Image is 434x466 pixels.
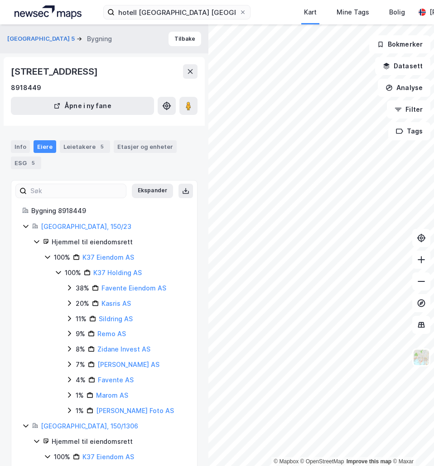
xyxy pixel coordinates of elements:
div: 8918449 [11,82,41,93]
div: 1% [76,405,84,416]
div: 1% [76,390,84,401]
div: 11% [76,314,87,324]
img: Z [413,349,430,366]
div: Bygning 8918449 [31,205,186,216]
a: Kasris AS [101,300,131,307]
input: Søk [27,184,126,198]
a: Remo AS [97,330,126,338]
div: 9% [76,328,85,339]
div: 7% [76,359,85,370]
a: [PERSON_NAME] AS [97,361,159,368]
div: Kontrollprogram for chat [389,423,434,466]
a: [GEOGRAPHIC_DATA], 150/23 [41,223,131,230]
a: K37 Eiendom AS [82,453,134,461]
a: [PERSON_NAME] Foto AS [96,407,174,414]
div: Etasjer og enheter [117,143,173,151]
div: 100% [65,267,81,278]
a: Favente Eiendom AS [101,284,166,292]
div: Hjemmel til eiendomsrett [52,237,186,247]
div: 20% [76,298,89,309]
div: Bygning [87,33,112,44]
div: 100% [54,252,70,263]
div: 38% [76,283,89,294]
div: 4% [76,375,86,385]
button: Datasett [375,57,430,75]
button: Bokmerker [369,35,430,53]
div: Kart [304,7,317,18]
button: Åpne i ny fane [11,97,154,115]
button: Tags [388,122,430,140]
button: Ekspander [132,184,173,198]
a: Sildring AS [99,315,133,323]
img: logo.a4113a55bc3d86da70a041830d287a7e.svg [14,5,82,19]
div: Bolig [389,7,405,18]
div: 5 [97,142,106,151]
button: Filter [387,100,430,119]
button: Tilbake [169,32,201,46]
div: Leietakere [60,140,110,153]
a: Zidane Invest AS [97,345,150,353]
a: OpenStreetMap [300,458,344,465]
button: Analyse [378,79,430,97]
a: Favente AS [98,376,134,384]
div: [STREET_ADDRESS] [11,64,100,79]
button: [GEOGRAPHIC_DATA] 5 [7,34,77,43]
a: K37 Eiendom AS [82,253,134,261]
a: Marom AS [96,391,128,399]
div: ESG [11,157,41,169]
a: Improve this map [347,458,391,465]
div: 8% [76,344,85,355]
a: Mapbox [274,458,299,465]
iframe: Chat Widget [389,423,434,466]
div: Eiere [34,140,56,153]
div: Hjemmel til eiendomsrett [52,436,186,447]
input: Søk på adresse, matrikkel, gårdeiere, leietakere eller personer [115,5,239,19]
div: 5 [29,158,38,167]
a: K37 Holding AS [93,269,142,276]
div: 100% [54,452,70,462]
div: Mine Tags [337,7,369,18]
div: Info [11,140,30,153]
a: [GEOGRAPHIC_DATA], 150/1306 [41,422,138,430]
